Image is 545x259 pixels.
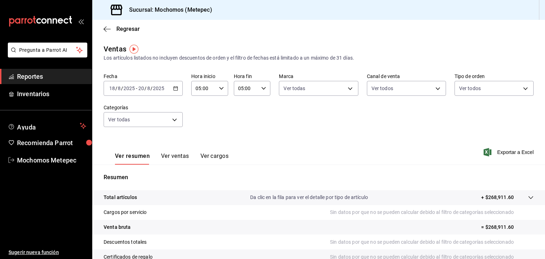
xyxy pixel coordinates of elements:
span: - [136,86,137,91]
p: Descuentos totales [104,238,147,246]
span: Recomienda Parrot [17,138,86,148]
span: Reportes [17,72,86,81]
span: / [144,86,147,91]
input: -- [147,86,150,91]
button: Pregunta a Parrot AI [8,43,87,57]
p: Da clic en la fila para ver el detalle por tipo de artículo [250,194,368,201]
label: Hora fin [234,74,271,79]
span: Inventarios [17,89,86,99]
p: Total artículos [104,194,137,201]
input: -- [138,86,144,91]
a: Pregunta a Parrot AI [5,51,87,59]
span: Ver todos [371,85,393,92]
span: Ayuda [17,122,77,130]
label: Marca [279,74,358,79]
span: / [121,86,123,91]
span: Ver todos [459,85,481,92]
button: Ver ventas [161,153,189,165]
label: Fecha [104,74,183,79]
button: open_drawer_menu [78,18,84,24]
p: Sin datos por que no se pueden calcular debido al filtro de categorías seleccionado [330,209,534,216]
input: -- [117,86,121,91]
button: Ver resumen [115,153,150,165]
label: Tipo de orden [455,74,534,79]
p: Cargos por servicio [104,209,147,216]
p: = $268,911.60 [481,224,534,231]
label: Categorías [104,105,183,110]
span: / [115,86,117,91]
p: + $268,911.60 [481,194,514,201]
p: Resumen [104,173,534,182]
p: Sin datos por que no se pueden calcular debido al filtro de categorías seleccionado [330,238,534,246]
span: Ver todas [283,85,305,92]
span: Mochomos Metepec [17,155,86,165]
button: Regresar [104,26,140,32]
button: Exportar a Excel [485,148,534,156]
input: ---- [123,86,135,91]
span: / [150,86,153,91]
span: Ver todas [108,116,130,123]
span: Pregunta a Parrot AI [19,46,76,54]
span: Regresar [116,26,140,32]
label: Hora inicio [191,74,228,79]
input: ---- [153,86,165,91]
div: Los artículos listados no incluyen descuentos de orden y el filtro de fechas está limitado a un m... [104,54,534,62]
button: Ver cargos [200,153,229,165]
p: Venta bruta [104,224,131,231]
div: Ventas [104,44,126,54]
img: Tooltip marker [130,45,138,54]
span: Sugerir nueva función [9,249,86,256]
label: Canal de venta [367,74,446,79]
input: -- [109,86,115,91]
div: navigation tabs [115,153,229,165]
h3: Sucursal: Mochomos (Metepec) [123,6,212,14]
